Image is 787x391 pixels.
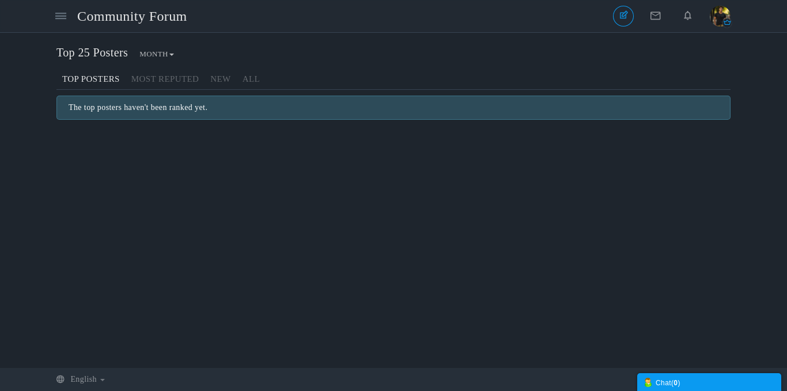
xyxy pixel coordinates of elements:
[70,375,97,384] span: English
[671,379,680,387] span: ( )
[643,376,775,388] div: Chat
[126,69,205,89] a: Most Reputed
[237,69,266,89] a: All
[139,46,174,59] a: Month
[56,69,126,89] a: Top Posters
[56,96,731,120] div: The top posters haven't been ranked yet.
[205,69,236,89] a: New
[710,6,731,26] img: savrsen-muskarac-umjetna-inteligencija.jpg
[139,50,168,58] span: Month
[77,3,196,29] a: Community Forum
[56,46,128,59] span: Top 25 Posters
[674,379,678,387] strong: 0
